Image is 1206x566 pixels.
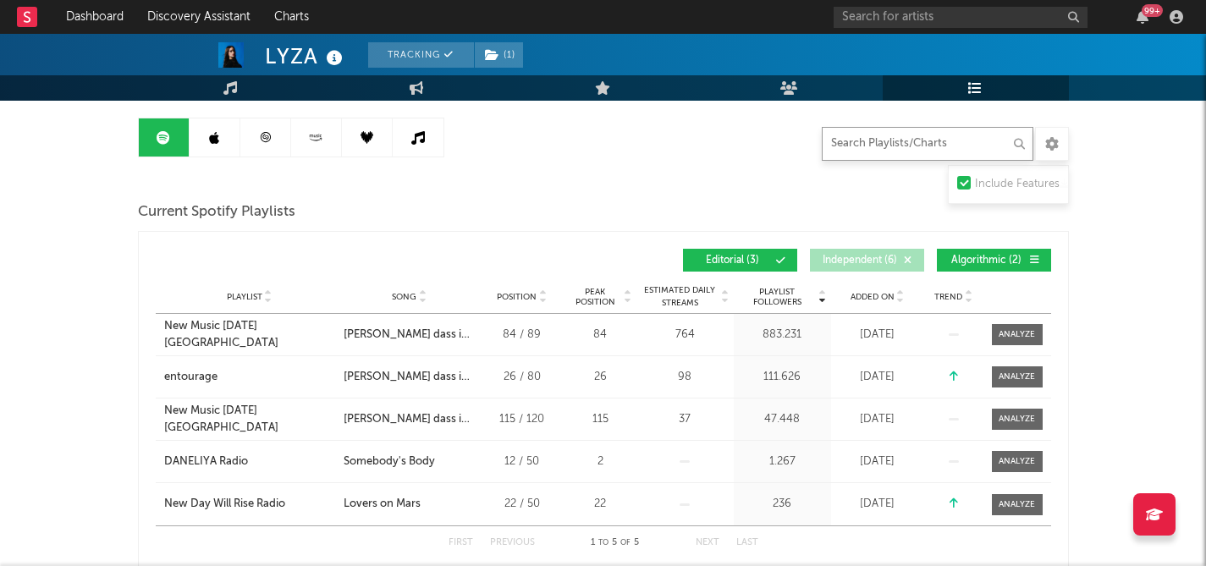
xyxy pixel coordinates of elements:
[484,369,560,386] div: 26 / 80
[490,538,535,547] button: Previous
[934,292,962,302] span: Trend
[164,403,335,436] a: New Music [DATE] [GEOGRAPHIC_DATA]
[344,369,476,386] div: [PERSON_NAME] dass ich dich liebe
[138,202,295,223] span: Current Spotify Playlists
[569,533,662,553] div: 1 5 5
[641,369,730,386] div: 98
[738,327,827,343] div: 883.231
[265,42,347,70] div: LYZA
[344,327,476,343] div: [PERSON_NAME] dass ich dich liebe
[569,496,632,513] div: 22
[164,496,285,513] div: New Day Will Rise Radio
[164,369,335,386] a: entourage
[641,284,719,310] span: Estimated Daily Streams
[851,292,895,302] span: Added On
[164,453,248,470] div: DANELIYA Radio
[484,453,560,470] div: 12 / 50
[569,411,632,428] div: 115
[835,496,920,513] div: [DATE]
[835,327,920,343] div: [DATE]
[641,327,730,343] div: 764
[835,411,920,428] div: [DATE]
[694,256,772,266] span: Editorial ( 3 )
[822,127,1033,161] input: Search Playlists/Charts
[835,453,920,470] div: [DATE]
[683,249,797,272] button: Editorial(3)
[738,287,817,307] span: Playlist Followers
[738,411,827,428] div: 47.448
[569,453,632,470] div: 2
[344,453,435,470] div: Somebody's Body
[164,369,218,386] div: entourage
[344,496,421,513] div: Lovers on Mars
[164,496,335,513] a: New Day Will Rise Radio
[569,287,622,307] span: Peak Position
[948,256,1026,266] span: Algorithmic ( 2 )
[368,42,474,68] button: Tracking
[738,369,827,386] div: 111.626
[484,327,560,343] div: 84 / 89
[835,369,920,386] div: [DATE]
[736,538,758,547] button: Last
[569,369,632,386] div: 26
[738,453,827,470] div: 1.267
[738,496,827,513] div: 236
[1137,10,1148,24] button: 99+
[696,538,719,547] button: Next
[975,174,1060,195] div: Include Features
[641,411,730,428] div: 37
[484,496,560,513] div: 22 / 50
[497,292,537,302] span: Position
[164,318,335,351] a: New Music [DATE] [GEOGRAPHIC_DATA]
[475,42,523,68] button: (1)
[569,327,632,343] div: 84
[620,539,631,547] span: of
[937,249,1051,272] button: Algorithmic(2)
[344,411,476,428] div: [PERSON_NAME] dass ich dich liebe
[484,411,560,428] div: 115 / 120
[810,249,924,272] button: Independent(6)
[392,292,416,302] span: Song
[598,539,609,547] span: to
[821,256,899,266] span: Independent ( 6 )
[834,7,1088,28] input: Search for artists
[449,538,473,547] button: First
[164,453,335,470] a: DANELIYA Radio
[1142,4,1163,17] div: 99 +
[227,292,262,302] span: Playlist
[474,42,524,68] span: ( 1 )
